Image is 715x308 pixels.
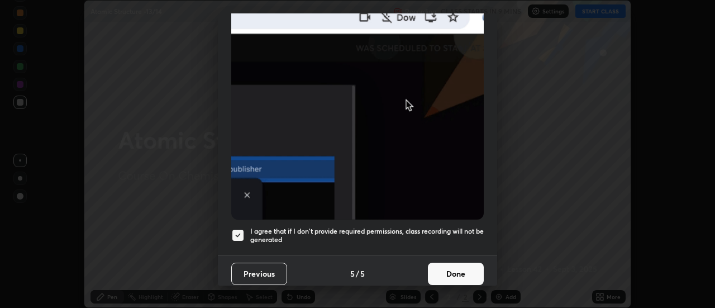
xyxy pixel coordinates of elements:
[231,263,287,285] button: Previous
[250,227,484,244] h5: I agree that if I don't provide required permissions, class recording will not be generated
[360,268,365,279] h4: 5
[428,263,484,285] button: Done
[356,268,359,279] h4: /
[350,268,355,279] h4: 5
